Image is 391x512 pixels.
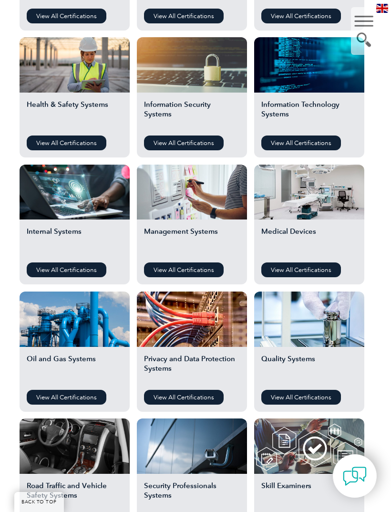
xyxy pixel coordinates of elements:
[144,390,224,405] a: View All Certifications
[27,136,106,150] a: View All Certifications
[261,262,341,277] a: View All Certifications
[27,481,123,510] h2: Road Traffic and Vehicle Safety Systems
[27,9,106,23] a: View All Certifications
[27,262,106,277] a: View All Certifications
[144,9,224,23] a: View All Certifications
[261,354,357,383] h2: Quality Systems
[376,4,388,13] img: en
[144,354,240,383] h2: Privacy and Data Protection Systems
[144,481,240,510] h2: Security Professionals Systems
[261,481,357,510] h2: Skill Examiners
[27,390,106,405] a: View All Certifications
[261,136,341,150] a: View All Certifications
[144,100,240,128] h2: Information Security Systems
[343,464,367,488] img: contact-chat.png
[261,390,341,405] a: View All Certifications
[144,227,240,255] h2: Management Systems
[261,227,357,255] h2: Medical Devices
[261,9,341,23] a: View All Certifications
[144,262,224,277] a: View All Certifications
[27,100,123,128] h2: Health & Safety Systems
[14,492,64,512] a: BACK TO TOP
[144,136,224,150] a: View All Certifications
[27,354,123,383] h2: Oil and Gas Systems
[27,227,123,255] h2: Internal Systems
[261,100,357,128] h2: Information Technology Systems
